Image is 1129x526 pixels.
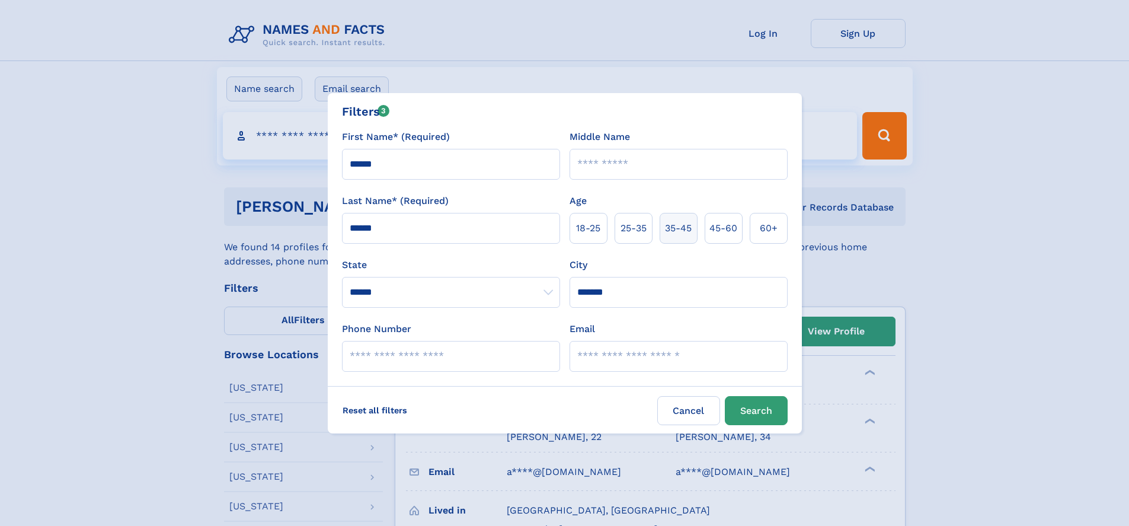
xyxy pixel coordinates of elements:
span: 25‑35 [621,221,647,235]
label: City [570,258,587,272]
button: Search [725,396,788,425]
label: Middle Name [570,130,630,144]
label: State [342,258,560,272]
span: 18‑25 [576,221,600,235]
span: 35‑45 [665,221,692,235]
label: First Name* (Required) [342,130,450,144]
label: Last Name* (Required) [342,194,449,208]
span: 60+ [760,221,778,235]
label: Email [570,322,595,336]
label: Cancel [657,396,720,425]
label: Phone Number [342,322,411,336]
label: Reset all filters [335,396,415,425]
div: Filters [342,103,390,120]
label: Age [570,194,587,208]
span: 45‑60 [709,221,737,235]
